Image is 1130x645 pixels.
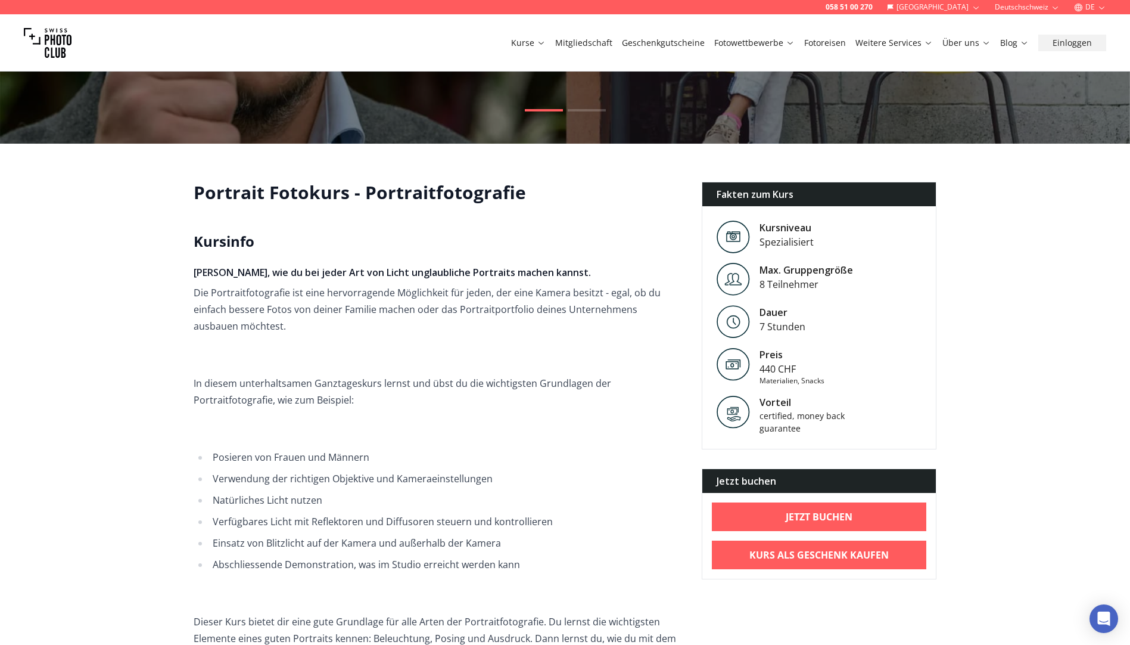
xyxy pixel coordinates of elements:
[759,305,805,320] div: Dauer
[759,410,861,435] div: certified, money back guarantee
[209,513,683,530] li: Verfügbares Licht mit Reflektoren und Diffusoren steuern und kontrollieren
[759,376,824,386] div: Materialien, Snacks
[1038,35,1106,51] button: Einloggen
[717,305,750,338] img: Level
[714,37,795,49] a: Fotowettbewerbe
[712,541,927,569] a: Kurs als Geschenk kaufen
[555,37,612,49] a: Mitgliedschaft
[209,449,683,466] li: Posieren von Frauen und Männern
[786,510,852,524] b: Jetzt buchen
[506,35,550,51] button: Kurse
[194,375,683,408] p: In diesem unterhaltsamen Ganztageskurs lernst und übst du die wichtigsten Grundlagen der Portrait...
[759,362,824,376] div: 440 CHF
[622,37,705,49] a: Geschenkgutscheine
[709,35,799,51] button: Fotowettbewerbe
[511,37,546,49] a: Kurse
[617,35,709,51] button: Geschenkgutscheine
[712,503,927,531] a: Jetzt buchen
[702,182,936,206] div: Fakten zum Kurs
[209,470,683,487] li: Verwendung der richtigen Objektive und Kameraeinstellungen
[550,35,617,51] button: Mitgliedschaft
[995,35,1034,51] button: Blog
[194,265,683,280] h4: [PERSON_NAME], wie du bei jeder Art von Licht unglaubliche Portraits machen kannst.
[209,535,683,551] li: Einsatz von Blitzlicht auf der Kamera und außerhalb der Kamera
[749,548,889,562] b: Kurs als Geschenk kaufen
[717,395,750,429] img: Vorteil
[759,221,814,235] div: Kursniveau
[799,35,851,51] button: Fotoreisen
[1000,37,1029,49] a: Blog
[194,284,683,334] p: Die Portraitfotografie ist eine hervorragende Möglichkeit für jeden, der eine Kamera besitzt - eg...
[759,277,853,292] div: 8 Teilnehmer
[804,37,846,49] a: Fotoreisen
[717,263,750,296] img: Level
[702,469,936,493] div: Jetzt buchen
[194,182,683,203] h1: Portrait Fotokurs - Portraitfotografie
[759,235,814,249] div: Spezialisiert
[855,37,933,49] a: Weitere Services
[759,320,805,334] div: 7 Stunden
[1089,604,1118,633] div: Open Intercom Messenger
[759,348,824,362] div: Preis
[24,19,71,67] img: Swiss photo club
[826,2,873,12] a: 058 51 00 270
[717,221,750,253] img: Level
[759,395,861,410] div: Vorteil
[194,232,683,251] h2: Kursinfo
[938,35,995,51] button: Über uns
[717,348,750,381] img: Preis
[209,492,683,508] li: Natürliches Licht nutzen
[759,263,853,277] div: Max. Gruppengröße
[942,37,991,49] a: Über uns
[851,35,938,51] button: Weitere Services
[209,556,683,573] li: Abschliessende Demonstration, was im Studio erreicht werden kann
